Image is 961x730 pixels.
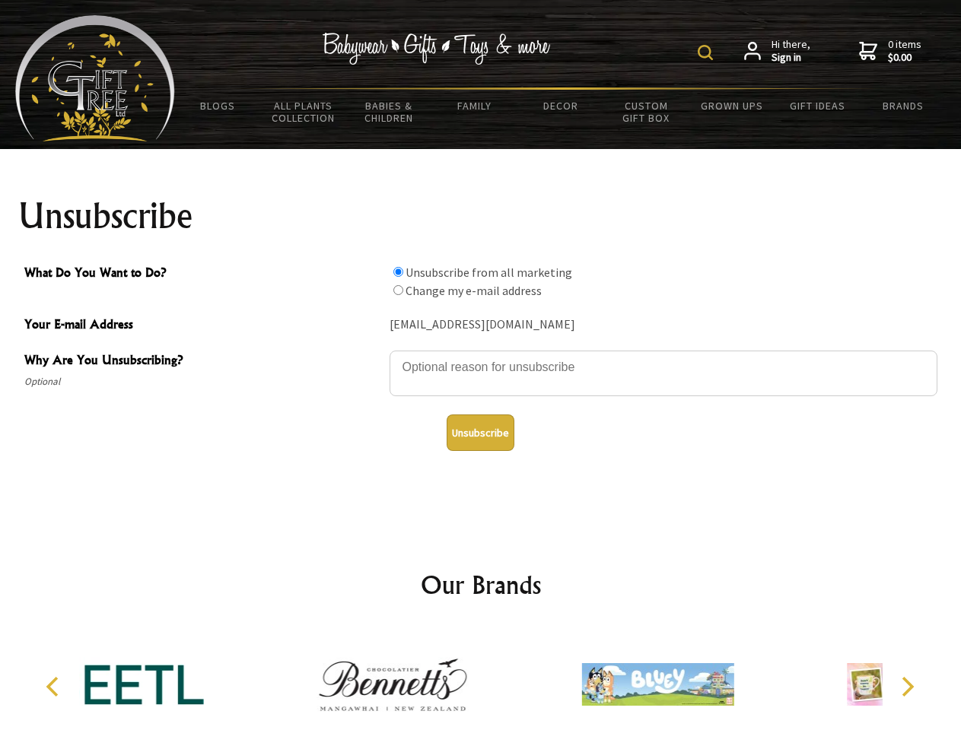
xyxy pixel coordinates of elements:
a: 0 items$0.00 [859,38,921,65]
a: Babies & Children [346,90,432,134]
a: Gift Ideas [775,90,861,122]
a: BLOGS [175,90,261,122]
button: Next [890,670,924,703]
span: Hi there, [772,38,810,65]
img: product search [698,45,713,60]
a: Decor [517,90,603,122]
span: Why Are You Unsubscribing? [24,351,382,373]
a: Family [432,90,518,122]
img: Babywear - Gifts - Toys & more [323,33,551,65]
button: Unsubscribe [447,414,514,451]
a: Grown Ups [689,90,775,122]
a: All Plants Collection [261,90,347,134]
span: 0 items [888,37,921,65]
span: What Do You Want to Do? [24,263,382,285]
a: Brands [861,90,947,122]
a: Custom Gift Box [603,90,689,134]
label: Change my e-mail address [406,283,542,298]
label: Unsubscribe from all marketing [406,265,572,280]
img: Babyware - Gifts - Toys and more... [15,15,175,141]
input: What Do You Want to Do? [393,285,403,295]
h2: Our Brands [30,567,931,603]
strong: $0.00 [888,51,921,65]
input: What Do You Want to Do? [393,267,403,277]
strong: Sign in [772,51,810,65]
div: [EMAIL_ADDRESS][DOMAIN_NAME] [390,313,937,337]
h1: Unsubscribe [18,198,943,234]
span: Optional [24,373,382,391]
span: Your E-mail Address [24,315,382,337]
textarea: Why Are You Unsubscribing? [390,351,937,396]
a: Hi there,Sign in [744,38,810,65]
button: Previous [38,670,72,703]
